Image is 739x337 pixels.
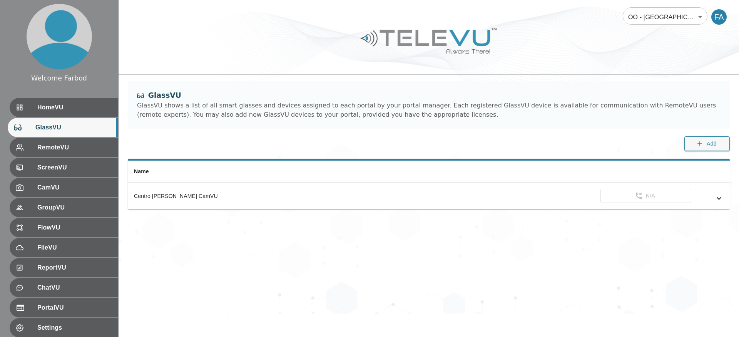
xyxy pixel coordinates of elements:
span: FileVU [37,243,112,252]
span: Settings [37,323,112,332]
span: PortalVU [37,303,112,312]
div: GlassVU [137,90,721,101]
table: simple table [128,161,730,210]
span: GroupVU [37,203,112,212]
span: CamVU [37,183,112,192]
div: FileVU [10,238,118,257]
div: GlassVU [8,118,118,137]
div: PortalVU [10,298,118,317]
div: CamVU [10,178,118,197]
span: ScreenVU [37,163,112,172]
span: ReportVU [37,263,112,272]
div: ChatVU [10,278,118,297]
span: ChatVU [37,283,112,292]
div: GlassVU shows a list of all smart glasses and devices assigned to each portal by your portal mana... [137,101,721,119]
div: Centro [PERSON_NAME] CamVU [134,192,371,200]
div: ScreenVU [10,158,118,177]
img: profile.png [27,4,92,69]
div: GroupVU [10,198,118,217]
div: Welcome Farbod [31,73,87,83]
div: OO - [GEOGRAPHIC_DATA] - [PERSON_NAME] [MTRP] [623,6,707,28]
span: Name [134,168,149,174]
div: FA [711,9,727,25]
div: FlowVU [10,218,118,237]
div: ReportVU [10,258,118,277]
img: Logo [359,25,498,57]
span: GlassVU [35,123,112,132]
div: RemoteVU [10,138,118,157]
span: RemoteVU [37,143,112,152]
span: Add [707,139,717,149]
span: FlowVU [37,223,112,232]
div: HomeVU [10,98,118,117]
span: HomeVU [37,103,112,112]
button: Add [684,136,730,151]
